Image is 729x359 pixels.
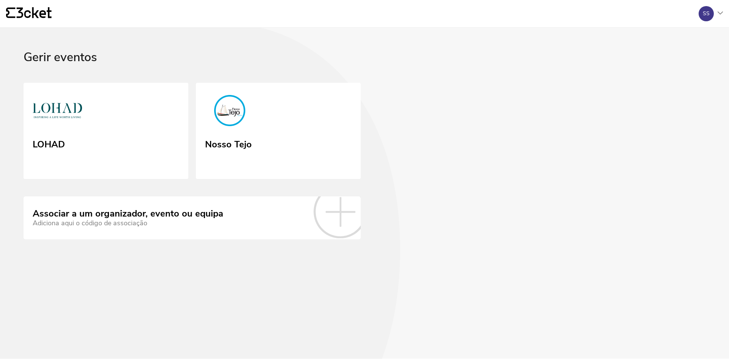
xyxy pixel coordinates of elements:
[33,95,82,129] img: LOHAD
[33,136,65,150] div: LOHAD
[6,8,15,18] g: {' '}
[703,11,710,17] div: SS
[33,219,223,227] div: Adiciona aqui o código de associação
[205,95,254,129] img: Nosso Tejo
[24,83,188,179] a: LOHAD LOHAD
[196,83,361,179] a: Nosso Tejo Nosso Tejo
[205,136,252,150] div: Nosso Tejo
[24,196,361,239] a: Associar a um organizador, evento ou equipa Adiciona aqui o código de associação
[24,51,705,83] div: Gerir eventos
[33,209,223,219] div: Associar a um organizador, evento ou equipa
[6,7,52,20] a: {' '}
